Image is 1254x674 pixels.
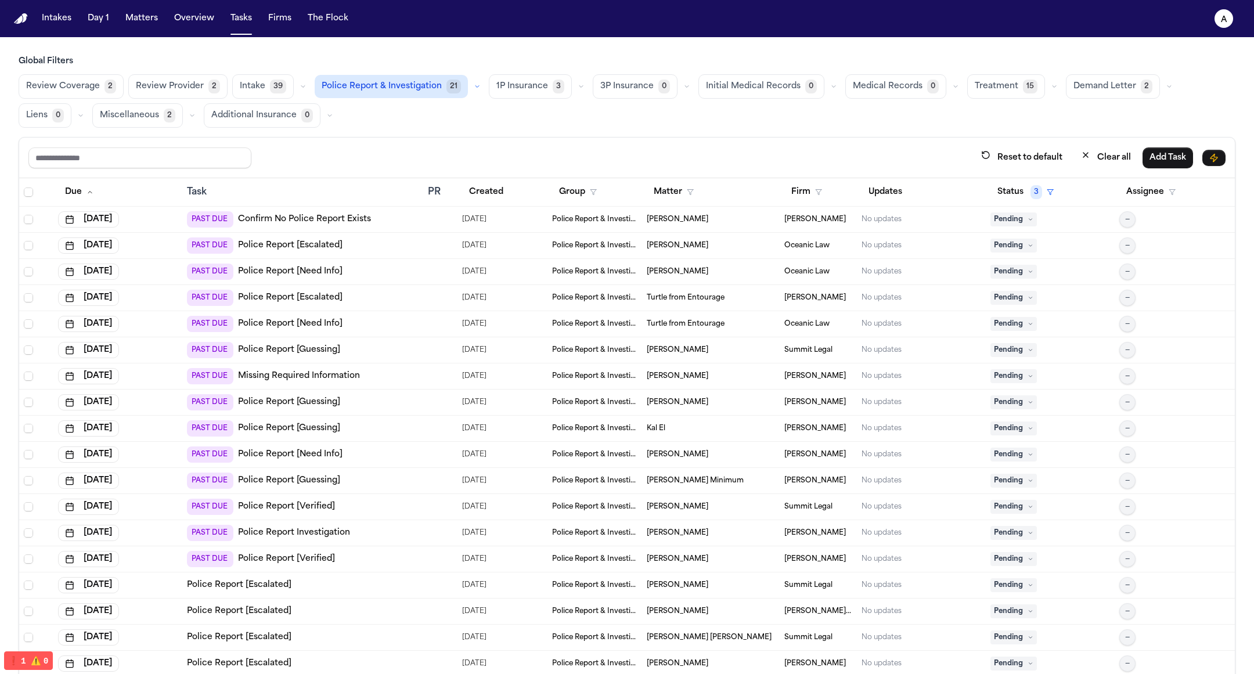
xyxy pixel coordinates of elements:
[462,316,487,332] span: 8/15/2025, 9:28:28 AM
[204,103,320,128] button: Additional Insurance0
[462,499,487,515] span: 8/18/2025, 11:37:00 AM
[462,342,487,358] span: 8/15/2025, 12:39:49 PM
[1141,80,1152,93] span: 2
[552,267,637,276] span: Police Report & Investigation
[187,237,233,254] span: PAST DUE
[862,581,902,590] div: No updates
[647,345,708,355] span: Dean KEinan
[990,182,1061,203] button: Status3
[58,629,119,646] button: [DATE]
[187,551,233,567] span: PAST DUE
[784,319,830,329] span: Oceanic Law
[136,81,204,92] span: Review Provider
[593,74,678,99] button: 3P Insurance0
[784,293,846,302] span: Kurtz Riley
[1119,290,1136,306] button: —
[1119,525,1136,541] button: —
[784,607,852,616] span: Baker & Associates
[58,237,119,254] button: [DATE]
[862,607,902,616] div: No updates
[264,8,296,29] button: Firms
[784,424,846,433] span: Hecht
[647,607,708,616] span: Eduardo Javier Montoya
[240,81,265,92] span: Intake
[24,476,33,485] span: Select row
[226,8,257,29] button: Tasks
[1119,473,1136,489] button: —
[238,449,343,460] a: Police Report [Need Info]
[1125,450,1130,459] span: —
[58,182,100,203] button: Due
[121,8,163,29] button: Matters
[58,211,119,228] button: [DATE]
[83,8,114,29] button: Day 1
[1074,147,1138,168] button: Clear all
[1119,211,1136,228] button: —
[552,241,637,250] span: Police Report & Investigation
[1119,368,1136,384] button: —
[24,241,33,250] span: Select row
[1119,577,1136,593] button: —
[14,13,28,24] a: Home
[58,603,119,619] button: [DATE]
[1119,264,1136,280] button: —
[58,551,119,567] button: [DATE]
[238,423,340,434] a: Police Report [Guessing]
[1119,237,1136,254] button: —
[658,80,670,93] span: 0
[990,212,1037,226] span: Pending
[1125,528,1130,538] span: —
[1125,502,1130,511] span: —
[1119,342,1136,358] button: —
[238,397,340,408] a: Police Report [Guessing]
[862,215,902,224] div: No updates
[862,319,902,329] div: No updates
[462,655,487,672] span: 8/28/2025, 12:10:30 PM
[1119,394,1136,410] button: —
[784,450,846,459] span: Kurtz Riley
[974,147,1069,168] button: Reset to default
[1119,420,1136,437] button: —
[784,554,846,564] span: Kurtz Riley
[552,345,637,355] span: Police Report & Investigation
[1073,81,1136,92] span: Demand Letter
[238,501,335,513] a: Police Report [Verified]
[462,394,487,410] span: 8/18/2025, 7:22:48 AM
[552,182,604,203] button: Group
[647,502,708,511] span: John Jacob
[990,500,1037,514] span: Pending
[862,528,902,538] div: No updates
[92,103,183,128] button: Miscellaneous2
[187,420,233,437] span: PAST DUE
[862,450,902,459] div: No updates
[862,424,902,433] div: No updates
[552,581,637,590] span: Police Report & Investigation
[990,291,1037,305] span: Pending
[24,502,33,511] span: Select row
[24,398,33,407] span: Select row
[552,502,637,511] span: Police Report & Investigation
[647,267,708,276] span: Vera Soso
[1143,147,1193,168] button: Add Task
[862,476,902,485] div: No updates
[322,81,442,92] span: Police Report & Investigation
[1119,499,1136,515] button: —
[187,394,233,410] span: PAST DUE
[238,318,343,330] a: Police Report [Need Info]
[990,395,1037,409] span: Pending
[19,56,1235,67] h3: Global Filters
[862,182,909,203] button: Updates
[990,421,1037,435] span: Pending
[462,577,487,593] span: 8/27/2025, 6:33:41 PM
[315,75,468,98] button: Police Report & Investigation21
[187,605,291,617] a: Police Report [Escalated]
[647,581,708,590] span: Marisol Alvarez
[24,267,33,276] span: Select row
[187,342,233,358] span: PAST DUE
[553,80,564,93] span: 3
[1119,446,1136,463] button: —
[496,81,548,92] span: 1P Insurance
